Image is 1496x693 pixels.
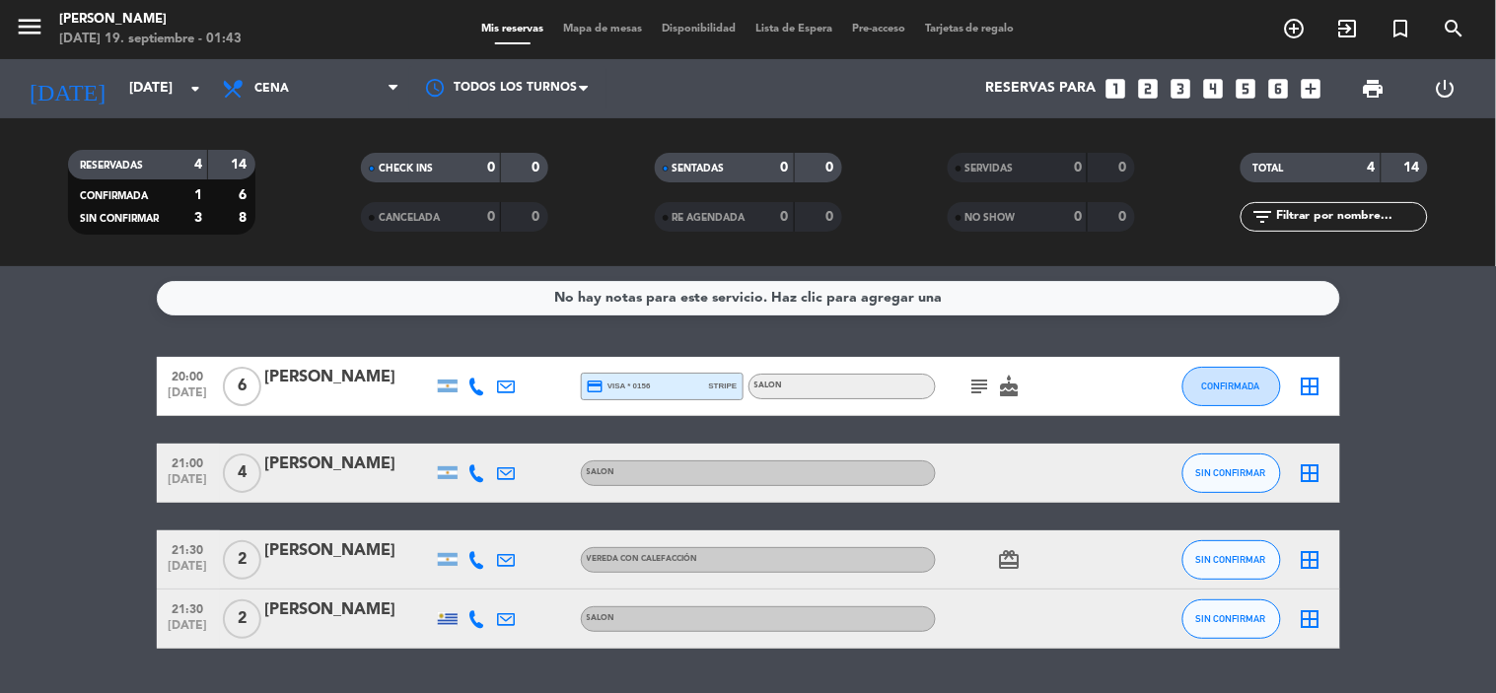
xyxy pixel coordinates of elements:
div: No hay notas para este servicio. Haz clic para agregar una [554,287,942,310]
span: 2 [223,540,261,580]
strong: 0 [533,210,544,224]
div: [PERSON_NAME] [265,597,433,623]
span: 4 [223,453,261,493]
span: 21:00 [164,450,213,473]
i: cake [998,375,1022,398]
span: [DATE] [164,619,213,642]
strong: 6 [239,188,250,202]
i: exit_to_app [1336,17,1360,40]
span: Disponibilidad [652,24,746,35]
i: filter_list [1250,205,1274,229]
strong: 8 [239,211,250,225]
span: CONFIRMADA [1202,381,1260,391]
strong: 14 [1404,161,1424,174]
i: border_all [1299,548,1322,572]
span: [DATE] [164,473,213,496]
span: Mapa de mesas [553,24,652,35]
div: LOG OUT [1409,59,1481,118]
i: subject [968,375,992,398]
span: 21:30 [164,537,213,560]
span: Tarjetas de regalo [915,24,1025,35]
span: SIN CONFIRMAR [80,214,159,224]
span: Reservas para [986,81,1097,97]
strong: 1 [194,188,202,202]
i: looks_5 [1234,76,1259,102]
span: 6 [223,367,261,406]
i: border_all [1299,375,1322,398]
strong: 0 [1074,161,1082,174]
button: SIN CONFIRMAR [1182,453,1281,493]
button: SIN CONFIRMAR [1182,540,1281,580]
i: card_giftcard [998,548,1022,572]
strong: 0 [825,210,837,224]
i: border_all [1299,461,1322,485]
span: SALON [754,381,783,389]
strong: 14 [231,158,250,172]
span: Pre-acceso [842,24,915,35]
i: menu [15,12,44,41]
span: SALON [587,614,615,622]
i: looks_two [1136,76,1162,102]
button: menu [15,12,44,48]
span: CONFIRMADA [80,191,148,201]
span: TOTAL [1252,164,1283,173]
button: SIN CONFIRMAR [1182,599,1281,639]
input: Filtrar por nombre... [1274,206,1427,228]
span: 2 [223,599,261,639]
span: CANCELADA [379,213,440,223]
span: SIN CONFIRMAR [1196,467,1266,478]
strong: 0 [1118,161,1130,174]
span: SIN CONFIRMAR [1196,554,1266,565]
span: SENTADAS [673,164,725,173]
strong: 0 [781,161,789,174]
div: [PERSON_NAME] [265,538,433,564]
button: CONFIRMADA [1182,367,1281,406]
strong: 0 [533,161,544,174]
span: [DATE] [164,386,213,409]
div: [DATE] 19. septiembre - 01:43 [59,30,242,49]
span: 20:00 [164,364,213,386]
span: CHECK INS [379,164,433,173]
i: credit_card [587,378,605,395]
i: arrow_drop_down [183,77,207,101]
span: visa * 0156 [587,378,651,395]
span: 21:30 [164,596,213,619]
span: SERVIDAS [965,164,1014,173]
i: power_settings_new [1434,77,1458,101]
i: looks_4 [1201,76,1227,102]
span: SALON [587,468,615,476]
div: [PERSON_NAME] [265,451,433,477]
strong: 0 [825,161,837,174]
span: VEREDA CON CALEFACCIÓN [587,555,698,563]
span: Cena [254,82,289,96]
i: looks_6 [1266,76,1292,102]
i: looks_3 [1169,76,1194,102]
strong: 4 [1368,161,1376,174]
i: [DATE] [15,67,119,110]
strong: 3 [194,211,202,225]
span: [DATE] [164,560,213,583]
strong: 0 [487,210,495,224]
span: Lista de Espera [746,24,842,35]
i: turned_in_not [1389,17,1413,40]
i: looks_one [1104,76,1129,102]
span: print [1362,77,1386,101]
span: Mis reservas [471,24,553,35]
strong: 0 [487,161,495,174]
i: add_circle_outline [1283,17,1307,40]
strong: 0 [1074,210,1082,224]
span: NO SHOW [965,213,1016,223]
strong: 4 [194,158,202,172]
strong: 0 [1118,210,1130,224]
strong: 0 [781,210,789,224]
span: RESERVADAS [80,161,143,171]
div: [PERSON_NAME] [59,10,242,30]
i: border_all [1299,607,1322,631]
div: [PERSON_NAME] [265,365,433,390]
span: SIN CONFIRMAR [1196,613,1266,624]
i: add_box [1299,76,1324,102]
span: stripe [709,380,738,392]
i: search [1443,17,1466,40]
span: RE AGENDADA [673,213,746,223]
